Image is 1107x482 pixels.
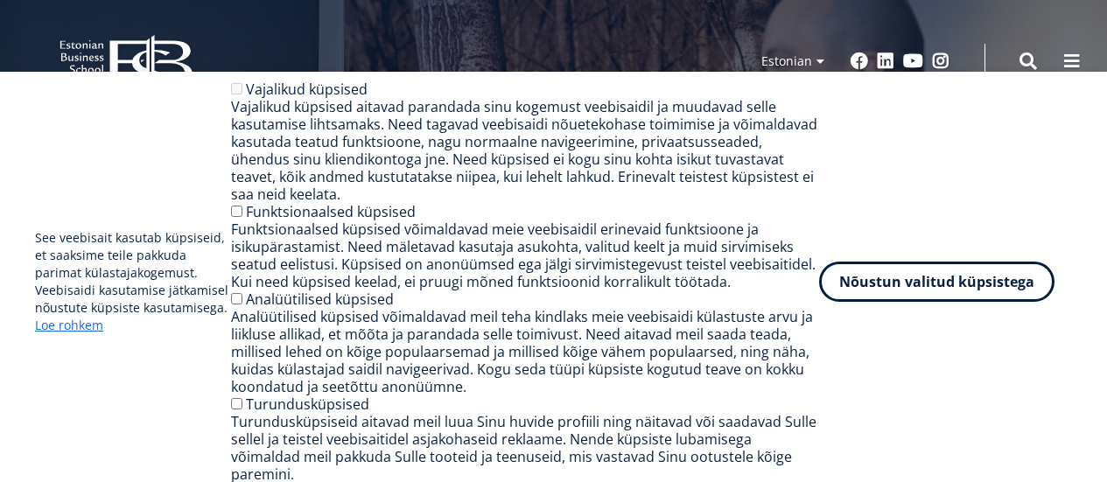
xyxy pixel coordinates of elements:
[819,262,1054,302] button: Nõustun valitud küpsistega
[851,52,868,70] a: Facebook
[231,220,820,290] div: Funktsionaalsed küpsised võimaldavad meie veebisaidil erinevaid funktsioone ja isikupärastamist. ...
[246,290,394,309] label: Analüütilised küpsised
[35,229,231,334] p: See veebisait kasutab küpsiseid, et saaksime teile pakkuda parimat külastajakogemust. Veebisaidi ...
[246,395,369,414] label: Turundusküpsised
[246,80,368,99] label: Vajalikud küpsised
[877,52,894,70] a: Linkedin
[932,52,949,70] a: Instagram
[246,202,416,221] label: Funktsionaalsed küpsised
[903,52,923,70] a: Youtube
[35,317,103,334] a: Loe rohkem
[231,308,820,395] div: Analüütilised küpsised võimaldavad meil teha kindlaks meie veebisaidi külastuste arvu ja liikluse...
[231,98,820,203] div: Vajalikud küpsised aitavad parandada sinu kogemust veebisaidil ja muudavad selle kasutamise lihts...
